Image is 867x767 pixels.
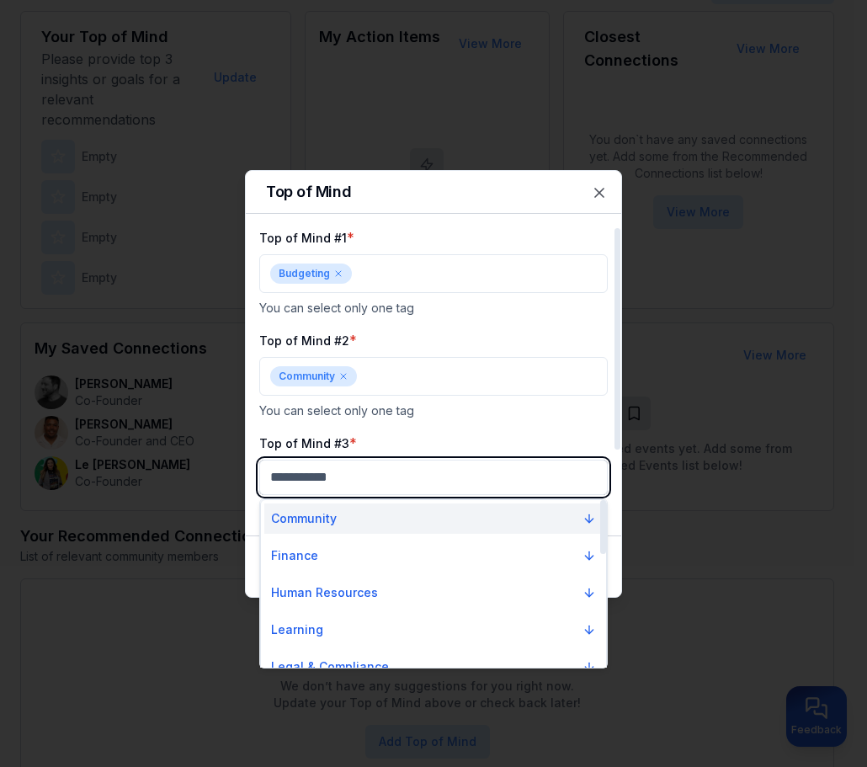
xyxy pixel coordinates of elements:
button: Human Resources [264,578,603,608]
p: Learning [271,621,323,638]
p: Legal & Compliance [271,658,389,675]
p: Community [271,510,337,527]
button: Finance [264,541,603,571]
p: Human Resources [271,584,378,601]
p: Finance [271,547,318,564]
button: Legal & Compliance [264,652,603,682]
button: Learning [264,615,603,645]
button: Community [264,503,603,534]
